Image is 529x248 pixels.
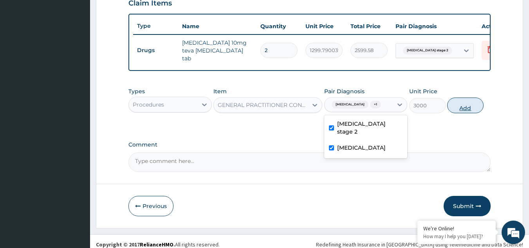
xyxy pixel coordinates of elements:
p: How may I help you today? [423,233,490,240]
th: Pair Diagnosis [392,18,478,34]
span: + 1 [370,101,381,109]
div: Procedures [133,101,164,109]
button: Add [447,98,484,113]
textarea: Type your message and hit 'Enter' [4,165,149,192]
label: Unit Price [409,87,437,95]
th: Unit Price [302,18,347,34]
img: d_794563401_company_1708531726252_794563401 [14,39,32,59]
span: [MEDICAL_DATA] stage 2 [403,47,452,54]
td: Drugs [133,43,178,58]
strong: Copyright © 2017 . [96,241,175,248]
label: [MEDICAL_DATA] [337,144,386,152]
td: [MEDICAL_DATA] 10mg teva [MEDICAL_DATA] tab [178,35,256,66]
span: [MEDICAL_DATA] [332,101,368,109]
label: Types [128,88,145,95]
th: Actions [478,18,517,34]
span: We're online! [45,74,108,153]
button: Previous [128,196,173,216]
th: Type [133,19,178,33]
div: Chat with us now [41,44,132,54]
a: RelianceHMO [140,241,173,248]
label: [MEDICAL_DATA] stage 2 [337,120,403,136]
th: Quantity [256,18,302,34]
div: GENERAL PRACTITIONER CONSULTATION FIRST OUTPATIENT CONSULTATION [218,101,309,109]
div: Minimize live chat window [128,4,147,23]
label: Pair Diagnosis [324,87,365,95]
label: Comment [128,141,491,148]
button: Submit [444,196,491,216]
label: Item [213,87,227,95]
th: Name [178,18,256,34]
th: Total Price [347,18,392,34]
div: We're Online! [423,225,490,232]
